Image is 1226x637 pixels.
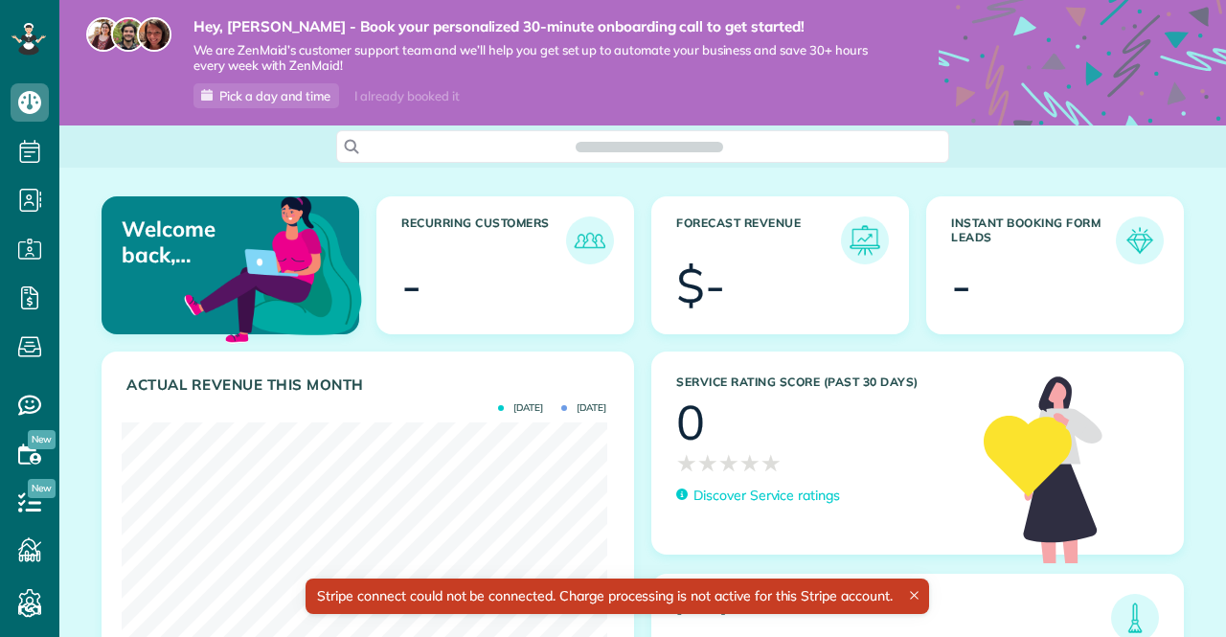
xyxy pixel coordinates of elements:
[676,398,705,446] div: 0
[122,216,274,267] p: Welcome back, [PERSON_NAME]!
[193,17,881,36] strong: Hey, [PERSON_NAME] - Book your personalized 30-minute onboarding call to get started!
[498,403,543,413] span: [DATE]
[697,446,718,480] span: ★
[401,216,566,264] h3: Recurring Customers
[951,216,1116,264] h3: Instant Booking Form Leads
[401,262,421,309] div: -
[676,262,725,309] div: $-
[28,430,56,449] span: New
[595,137,703,156] span: Search ZenMaid…
[1116,599,1154,637] img: icon_todays_appointments-901f7ab196bb0bea1936b74009e4eb5ffbc2d2711fa7634e0d609ed5ef32b18b.png
[1121,221,1159,260] img: icon_form_leads-04211a6a04a5b2264e4ee56bc0799ec3eb69b7e499cbb523a139df1d13a81ae0.png
[111,17,146,52] img: jorge-587dff0eeaa6aab1f244e6dc62b8924c3b6ad411094392a53c71c6c4a576187d.jpg
[86,17,121,52] img: maria-72a9807cf96188c08ef61303f053569d2e2a8a1cde33d635c8a3ac13582a053d.jpg
[846,221,884,260] img: icon_forecast_revenue-8c13a41c7ed35a8dcfafea3cbb826a0462acb37728057bba2d056411b612bbbe.png
[561,403,606,413] span: [DATE]
[693,486,840,506] p: Discover Service ratings
[951,262,971,309] div: -
[739,446,761,480] span: ★
[676,446,697,480] span: ★
[180,174,366,360] img: dashboard_welcome-42a62b7d889689a78055ac9021e634bf52bae3f8056760290aed330b23ab8690.png
[219,88,330,103] span: Pick a day and time
[193,83,339,108] a: Pick a day and time
[571,221,609,260] img: icon_recurring_customers-cf858462ba22bcd05b5a5880d41d6543d210077de5bb9ebc9590e49fd87d84ed.png
[343,84,470,108] div: I already booked it
[126,376,614,394] h3: Actual Revenue this month
[718,446,739,480] span: ★
[676,216,841,264] h3: Forecast Revenue
[306,579,928,614] div: Stripe connect could not be connected. Charge processing is not active for this Stripe account.
[28,479,56,498] span: New
[676,486,840,506] a: Discover Service ratings
[761,446,782,480] span: ★
[676,375,965,389] h3: Service Rating score (past 30 days)
[193,42,881,75] span: We are ZenMaid’s customer support team and we’ll help you get set up to automate your business an...
[137,17,171,52] img: michelle-19f622bdf1676172e81f8f8fba1fb50e276960ebfe0243fe18214015130c80e4.jpg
